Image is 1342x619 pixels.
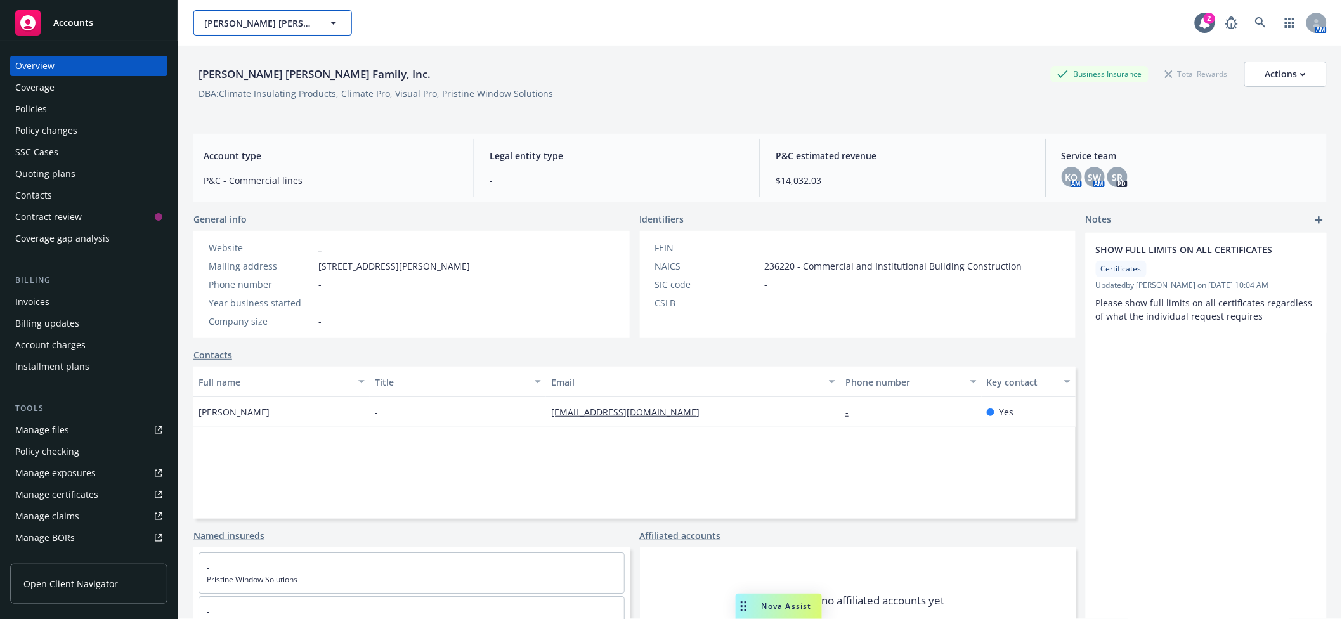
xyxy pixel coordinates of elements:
a: Coverage [10,77,167,98]
div: Policy checking [15,441,79,462]
a: Contract review [10,207,167,227]
div: Contract review [15,207,82,227]
span: - [318,296,322,309]
div: Drag to move [736,594,752,619]
span: Pristine Window Solutions [207,574,616,585]
div: [PERSON_NAME] [PERSON_NAME] Family, Inc. [193,66,436,82]
a: Policies [10,99,167,119]
div: Full name [199,375,351,389]
button: Key contact [982,367,1076,397]
a: - [207,605,210,617]
span: [PERSON_NAME] [PERSON_NAME] Family, Inc. [204,16,314,30]
div: Title [375,375,527,389]
a: Manage BORs [10,528,167,548]
span: Please show full limits on all certificates regardless of what the individual request requires [1096,297,1315,322]
span: General info [193,212,247,226]
span: - [765,278,768,291]
a: Coverage gap analysis [10,228,167,249]
span: Identifiers [640,212,684,226]
div: Installment plans [15,356,89,377]
span: - [765,241,768,254]
button: Email [546,367,840,397]
span: - [765,296,768,309]
a: Accounts [10,5,167,41]
div: Coverage gap analysis [15,228,110,249]
a: Manage files [10,420,167,440]
button: Title [370,367,546,397]
span: Notes [1086,212,1112,228]
span: - [375,405,378,419]
div: CSLB [655,296,760,309]
span: Updated by [PERSON_NAME] on [DATE] 10:04 AM [1096,280,1317,291]
a: Report a Bug [1219,10,1244,36]
div: SIC code [655,278,760,291]
button: [PERSON_NAME] [PERSON_NAME] Family, Inc. [193,10,352,36]
div: SSC Cases [15,142,58,162]
div: Manage claims [15,506,79,526]
div: Summary of insurance [15,549,112,570]
span: Certificates [1101,263,1142,275]
span: P&C estimated revenue [776,149,1031,162]
a: Affiliated accounts [640,529,721,542]
span: Open Client Navigator [23,577,118,590]
span: KO [1065,171,1078,184]
div: Manage BORs [15,528,75,548]
span: Account type [204,149,459,162]
span: There are no affiliated accounts yet [771,593,944,608]
div: Overview [15,56,55,76]
div: Website [209,241,313,254]
a: add [1312,212,1327,228]
a: Named insureds [193,529,264,542]
div: Manage certificates [15,485,98,505]
button: Phone number [840,367,982,397]
div: Contacts [15,185,52,205]
a: Quoting plans [10,164,167,184]
div: NAICS [655,259,760,273]
a: Invoices [10,292,167,312]
a: - [845,406,859,418]
div: Account charges [15,335,86,355]
a: SSC Cases [10,142,167,162]
div: Billing [10,274,167,287]
a: Manage exposures [10,463,167,483]
button: Nova Assist [736,594,822,619]
span: - [318,315,322,328]
a: Manage claims [10,506,167,526]
div: 2 [1204,13,1215,24]
span: P&C - Commercial lines [204,174,459,187]
a: - [207,561,210,573]
div: Total Rewards [1159,66,1234,82]
a: Overview [10,56,167,76]
div: Policies [15,99,47,119]
span: Yes [1000,405,1014,419]
a: Contacts [193,348,232,362]
div: Email [551,375,821,389]
span: - [318,278,322,291]
span: [PERSON_NAME] [199,405,270,419]
span: 236220 - Commercial and Institutional Building Construction [765,259,1022,273]
div: FEIN [655,241,760,254]
button: Full name [193,367,370,397]
div: Manage files [15,420,69,440]
a: Account charges [10,335,167,355]
div: SHOW FULL LIMITS ON ALL CERTIFICATESCertificatesUpdatedby [PERSON_NAME] on [DATE] 10:04 AMPlease ... [1086,233,1327,333]
div: Billing updates [15,313,79,334]
div: Year business started [209,296,313,309]
span: $14,032.03 [776,174,1031,187]
a: Search [1248,10,1274,36]
div: Business Insurance [1051,66,1149,82]
div: Key contact [987,375,1057,389]
div: Tools [10,402,167,415]
a: Summary of insurance [10,549,167,570]
div: Mailing address [209,259,313,273]
span: SHOW FULL LIMITS ON ALL CERTIFICATES [1096,243,1284,256]
a: Manage certificates [10,485,167,505]
span: [STREET_ADDRESS][PERSON_NAME] [318,259,470,273]
span: Service team [1062,149,1317,162]
div: Policy changes [15,121,77,141]
a: - [318,242,322,254]
span: Nova Assist [762,601,812,611]
span: SW [1088,171,1102,184]
div: Company size [209,315,313,328]
div: Phone number [845,375,963,389]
